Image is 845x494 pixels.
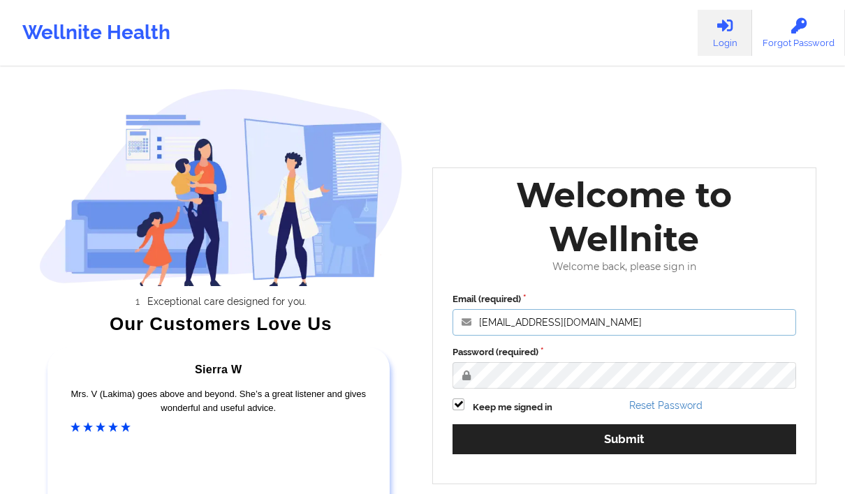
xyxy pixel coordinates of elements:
[453,424,796,454] button: Submit
[752,10,845,56] a: Forgot Password
[453,309,796,336] input: Email address
[453,292,796,306] label: Email (required)
[443,173,806,261] div: Welcome to Wellnite
[39,88,404,286] img: wellnite-auth-hero_200.c722682e.png
[453,345,796,359] label: Password (required)
[71,387,367,415] div: Mrs. V (Lakima) goes above and beyond. She’s a great listener and gives wonderful and useful advice.
[629,400,703,411] a: Reset Password
[51,296,403,307] li: Exceptional care designed for you.
[195,364,242,375] span: Sierra W
[443,261,806,273] div: Welcome back, please sign in
[473,401,552,414] label: Keep me signed in
[39,317,404,331] div: Our Customers Love Us
[698,10,752,56] a: Login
